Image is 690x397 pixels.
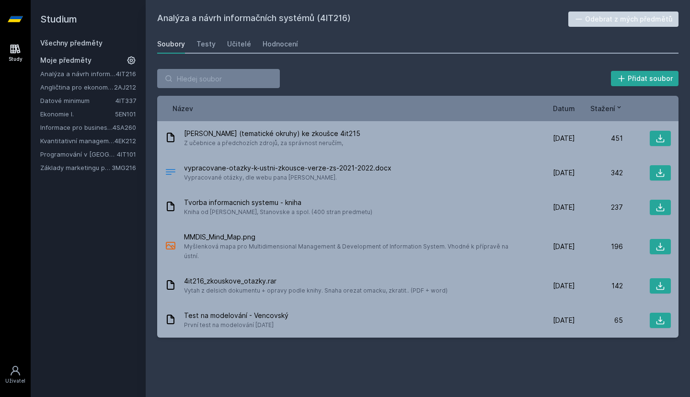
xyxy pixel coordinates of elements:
[113,124,136,131] a: 4SA260
[157,34,185,54] a: Soubory
[553,281,575,291] span: [DATE]
[114,83,136,91] a: 2AJ212
[40,56,92,65] span: Moje předměty
[196,34,216,54] a: Testy
[40,149,117,159] a: Programování v [GEOGRAPHIC_DATA]
[2,360,29,389] a: Uživatel
[40,109,115,119] a: Ekonomie I.
[115,97,136,104] a: 4IT337
[184,286,448,295] span: Vytah z delsich dokumentu + opravy podle knihy. Snaha orezat omacku, zkratit.. (PDF + word)
[590,103,623,113] button: Stažení
[227,34,251,54] a: Učitelé
[184,232,523,242] span: MMDIS_Mind_Map.png
[184,242,523,261] span: Myšlenková mapa pro Multidimensional Management & Development of Information System. Vhodné k pří...
[184,163,391,173] span: vypracovane-otazky-k-ustni-zkousce-verze-zs-2021-2022.docx
[196,39,216,49] div: Testy
[184,207,372,217] span: Kniha od [PERSON_NAME], Stanovske a spol. (400 stran predmetu)
[165,166,176,180] div: DOCX
[165,240,176,254] div: PNG
[575,242,623,251] div: 196
[184,311,288,320] span: Test na modelování - Vencovský
[2,38,29,68] a: Study
[172,103,193,113] button: Název
[40,69,116,79] a: Analýza a návrh informačních systémů
[553,316,575,325] span: [DATE]
[263,39,298,49] div: Hodnocení
[590,103,615,113] span: Stažení
[263,34,298,54] a: Hodnocení
[157,39,185,49] div: Soubory
[40,39,103,47] a: Všechny předměty
[40,136,115,146] a: Kvantitativní management
[116,70,136,78] a: 4IT216
[112,164,136,171] a: 3MG216
[575,168,623,178] div: 342
[184,129,360,138] span: [PERSON_NAME] (tematické okruhy) ke zkoušce 4it215
[184,320,288,330] span: První test na modelování [DATE]
[40,96,115,105] a: Datové minimum
[184,276,448,286] span: 4it216_zkouskove_otazky.rar
[575,134,623,143] div: 451
[40,163,112,172] a: Základy marketingu pro informatiky a statistiky
[553,203,575,212] span: [DATE]
[40,123,113,132] a: Informace pro business (v angličtině)
[184,198,372,207] span: Tvorba informacnich systemu - kniha
[553,168,575,178] span: [DATE]
[575,203,623,212] div: 237
[611,71,679,86] button: Přidat soubor
[184,173,391,182] span: Vypracované otázky, dle webu pana [PERSON_NAME].
[553,103,575,113] button: Datum
[553,242,575,251] span: [DATE]
[575,281,623,291] div: 142
[553,134,575,143] span: [DATE]
[5,377,25,385] div: Uživatel
[157,11,568,27] h2: Analýza a návrh informačních systémů (4IT216)
[40,82,114,92] a: Angličtina pro ekonomická studia 2 (B2/C1)
[9,56,23,63] div: Study
[115,110,136,118] a: 5EN101
[115,137,136,145] a: 4EK212
[575,316,623,325] div: 65
[157,69,280,88] input: Hledej soubor
[117,150,136,158] a: 4IT101
[568,11,679,27] button: Odebrat z mých předmětů
[227,39,251,49] div: Učitelé
[184,138,360,148] span: Z učebnice a předchozích zdrojů, za správnost neručím,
